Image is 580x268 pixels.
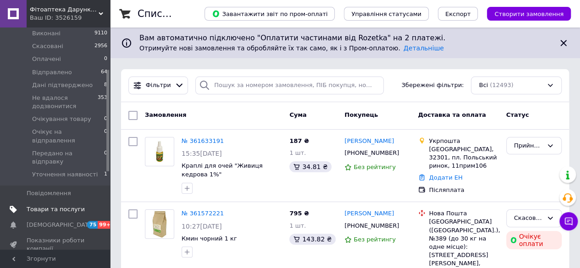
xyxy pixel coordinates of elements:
div: [GEOGRAPHIC_DATA], 32301, пл. Польський ринок, 11прим106 [429,145,499,170]
input: Пошук за номером замовлення, ПІБ покупця, номером телефону, Email, номером накладної [195,77,384,94]
span: 2956 [94,42,107,50]
div: [PHONE_NUMBER] [342,147,401,159]
a: [PERSON_NAME] [344,209,394,218]
span: [DEMOGRAPHIC_DATA] [27,221,94,229]
span: 15:35[DATE] [182,150,222,157]
span: 75 [87,221,98,229]
span: 1 шт. [289,149,306,156]
a: Детальніше [403,44,444,52]
div: Нова Пошта [429,209,499,218]
span: Дані підтверджено [32,81,93,89]
a: Краплі для очей "Живиця кедрова 1%" [182,162,263,178]
span: Фільтри [146,81,171,90]
span: 0 [104,55,107,63]
span: Доставка та оплата [418,111,486,118]
span: 99+ [98,221,113,229]
div: Ваш ID: 3526159 [30,14,110,22]
span: Без рейтингу [354,164,396,170]
div: Скасовано [514,213,543,223]
span: Відправлено [32,68,72,77]
span: 8 [104,81,107,89]
div: [PHONE_NUMBER] [342,220,401,232]
span: Очікування товару [32,115,91,123]
div: Укрпошта [429,137,499,145]
span: Отримуйте нові замовлення та обробляйте їх так само, як і з Пром-оплатою. [139,44,444,52]
a: [PERSON_NAME] [344,137,394,146]
span: Очікує на відправлення [32,128,104,144]
button: Експорт [438,7,478,21]
span: 353 [98,94,107,110]
a: № 361572221 [182,210,224,217]
button: Чат з покупцем [559,212,578,230]
span: Cума [289,111,306,118]
span: Передано на відправку [32,149,104,166]
span: Оплачені [32,55,61,63]
span: 1 [104,170,107,179]
span: Повідомлення [27,189,71,197]
span: Замовлення [145,111,186,118]
div: 143.82 ₴ [289,234,335,245]
span: 0 [104,128,107,144]
button: Завантажити звіт по пром-оплаті [204,7,335,21]
span: 64 [101,68,107,77]
span: 9110 [94,29,107,38]
div: Очікує оплати [506,231,562,249]
span: 0 [104,115,107,123]
button: Створити замовлення [487,7,571,21]
span: Без рейтингу [354,236,396,243]
span: Виконані [32,29,61,38]
span: Фітоаптека Дарунки Природи [30,5,99,14]
a: Фото товару [145,209,174,239]
span: 1 шт. [289,222,306,229]
span: 0 [104,149,107,166]
a: Додати ЕН [429,174,463,181]
div: Післяплата [429,186,499,194]
span: Показники роботи компанії [27,236,85,253]
span: Всі [479,81,488,90]
span: Створити замовлення [494,11,563,17]
span: 795 ₴ [289,210,309,217]
a: Створити замовлення [478,10,571,17]
span: Експорт [445,11,471,17]
span: Уточнення наявності [32,170,98,179]
span: Не вдалося додзвонитися [32,94,98,110]
span: 187 ₴ [289,137,309,144]
span: Скасовані [32,42,63,50]
span: Товари та послуги [27,205,85,213]
span: (12493) [490,82,514,88]
a: № 361633191 [182,137,224,144]
img: Фото товару [149,210,171,238]
span: 10:27[DATE] [182,223,222,230]
a: Кмин чорний 1 кг [182,235,237,242]
button: Управління статусами [344,7,429,21]
img: Фото товару [145,141,174,162]
span: Збережені фільтри: [402,81,464,90]
span: Статус [506,111,529,118]
h1: Список замовлень [138,8,231,19]
span: Вам автоматично підключено "Оплатити частинами від Rozetka" на 2 платежі. [139,33,551,44]
span: Завантажити звіт по пром-оплаті [212,10,327,18]
div: Прийнято [514,141,543,151]
span: Управління статусами [351,11,421,17]
span: Покупець [344,111,378,118]
a: Фото товару [145,137,174,166]
div: 34.81 ₴ [289,161,331,172]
